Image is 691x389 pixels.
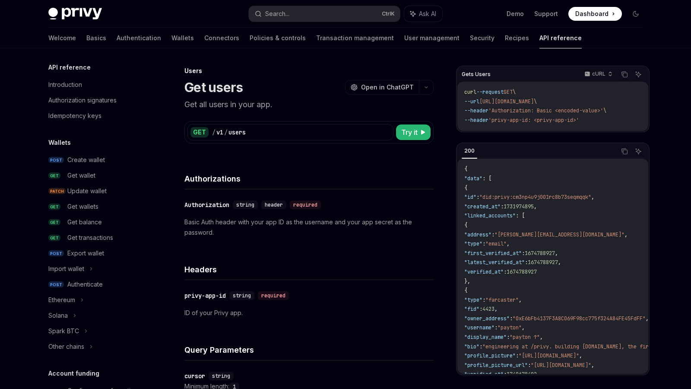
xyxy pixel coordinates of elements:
[464,297,482,303] span: "type"
[184,372,205,380] div: cursor
[507,240,510,247] span: ,
[591,362,594,369] span: ,
[464,278,470,285] span: },
[579,352,582,359] span: ,
[41,214,152,230] a: GETGet balance
[504,89,513,96] span: GET
[464,175,482,182] span: "data"
[41,246,152,261] a: POSTExport wallet
[48,219,60,226] span: GET
[482,306,494,312] span: 4423
[464,324,494,331] span: "username"
[233,292,251,299] span: string
[633,69,644,80] button: Ask AI
[316,28,394,48] a: Transaction management
[531,362,591,369] span: "[URL][DOMAIN_NAME]"
[534,98,537,105] span: \
[507,268,537,275] span: 1674788927
[48,172,60,179] span: GET
[48,188,66,194] span: PATCH
[48,281,64,288] span: POST
[525,259,528,266] span: :
[41,230,152,246] a: GETGet transactions
[464,343,479,350] span: "bio"
[501,203,504,210] span: :
[510,315,513,322] span: :
[513,89,516,96] span: \
[482,240,485,247] span: :
[48,111,101,121] div: Idempotency keys
[479,343,482,350] span: :
[464,362,528,369] span: "profile_picture_url"
[41,77,152,92] a: Introduction
[184,344,434,356] h4: Query Parameters
[528,362,531,369] span: :
[265,9,289,19] div: Search...
[48,28,76,48] a: Welcome
[479,194,591,201] span: "did:privy:cm3np4u9j001rc8b73seqmqqk"
[507,371,537,378] span: 1740678402
[476,194,479,201] span: :
[485,240,507,247] span: "email"
[464,98,479,105] span: --url
[603,107,606,114] span: \
[117,28,161,48] a: Authentication
[525,250,555,257] span: 1674788927
[67,217,102,227] div: Get balance
[204,28,239,48] a: Connectors
[404,6,442,22] button: Ask AI
[464,250,522,257] span: "first_verified_at"
[510,334,540,341] span: "payton ↑"
[464,352,516,359] span: "profile_picture"
[462,146,477,156] div: 200
[522,324,525,331] span: ,
[504,371,507,378] span: :
[464,334,507,341] span: "display_name"
[216,128,223,137] div: v1
[491,231,494,238] span: :
[67,233,113,243] div: Get transactions
[464,268,504,275] span: "verified_at"
[505,28,529,48] a: Recipes
[404,28,460,48] a: User management
[488,107,603,114] span: 'Authorization: Basic <encoded-value>'
[48,137,71,148] h5: Wallets
[184,217,434,238] p: Basic Auth header with your app ID as the username and your app secret as the password.
[382,10,395,17] span: Ctrl K
[558,259,561,266] span: ,
[464,371,504,378] span: "verified_at"
[479,98,534,105] span: [URL][DOMAIN_NAME]
[258,291,289,300] div: required
[48,341,84,352] div: Other chains
[504,268,507,275] span: :
[619,146,630,157] button: Copy the contents from the code block
[476,89,504,96] span: --request
[48,80,82,90] div: Introduction
[519,297,522,303] span: ,
[633,146,644,157] button: Ask AI
[236,201,254,208] span: string
[528,259,558,266] span: 1674788927
[464,185,467,191] span: {
[184,173,434,185] h4: Authorizations
[537,371,540,378] span: ,
[464,89,476,96] span: curl
[516,352,519,359] span: :
[184,308,434,318] p: ID of your Privy app.
[539,28,582,48] a: API reference
[462,71,491,78] span: Gets Users
[184,264,434,275] h4: Headers
[464,259,525,266] span: "latest_verified_at"
[190,127,209,137] div: GET
[184,99,434,111] p: Get all users in your app.
[361,83,414,92] span: Open in ChatGPT
[41,152,152,168] a: POSTCreate wallet
[464,240,482,247] span: "type"
[568,7,622,21] a: Dashboard
[48,62,91,73] h5: API reference
[494,324,498,331] span: :
[41,183,152,199] a: PATCHUpdate wallet
[67,201,98,212] div: Get wallets
[48,250,64,257] span: POST
[184,201,229,209] div: Authorization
